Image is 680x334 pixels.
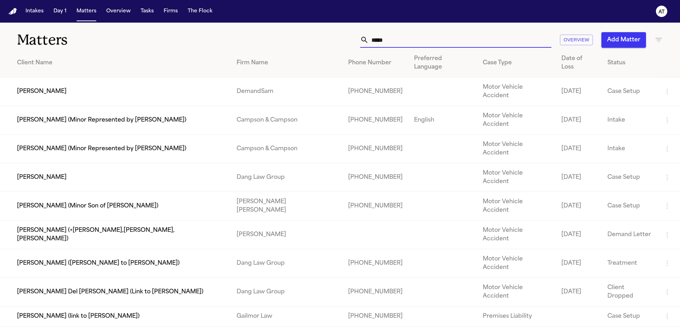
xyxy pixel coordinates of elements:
td: Motor Vehicle Accident [477,135,556,163]
h1: Matters [17,31,205,49]
td: Client Dropped [602,278,657,306]
img: Finch Logo [8,8,17,15]
a: Home [8,8,17,15]
td: [DATE] [556,77,602,106]
td: [PHONE_NUMBER] [342,306,408,327]
td: Campson & Campson [231,135,342,163]
button: Add Matter [601,32,646,48]
td: DemandSam [231,77,342,106]
td: Gailmor Law [231,306,342,327]
button: The Flock [185,5,215,18]
div: Date of Loss [561,54,596,71]
td: Premises Liability [477,306,556,327]
td: [PHONE_NUMBER] [342,249,408,278]
button: Intakes [23,5,46,18]
td: Motor Vehicle Accident [477,106,556,135]
button: Overview [560,35,593,46]
td: Motor Vehicle Accident [477,249,556,278]
td: [PHONE_NUMBER] [342,192,408,221]
td: Case Setup [602,163,657,192]
td: [PHONE_NUMBER] [342,77,408,106]
td: Case Setup [602,306,657,327]
div: Case Type [483,59,550,67]
td: [PERSON_NAME] [231,221,342,249]
td: [PHONE_NUMBER] [342,135,408,163]
td: [PHONE_NUMBER] [342,106,408,135]
td: Campson & Campson [231,106,342,135]
td: Motor Vehicle Accident [477,221,556,249]
td: Case Setup [602,192,657,221]
button: Overview [103,5,134,18]
td: [DATE] [556,249,602,278]
td: Treatment [602,249,657,278]
div: Phone Number [348,59,403,67]
td: [PHONE_NUMBER] [342,163,408,192]
td: English [408,106,477,135]
td: Case Setup [602,77,657,106]
td: [DATE] [556,192,602,221]
td: [PHONE_NUMBER] [342,278,408,306]
button: Tasks [138,5,157,18]
div: Status [607,59,652,67]
td: [PERSON_NAME] [PERSON_NAME] [231,192,342,221]
div: Preferred Language [414,54,471,71]
button: Firms [161,5,181,18]
td: Dang Law Group [231,249,342,278]
td: Intake [602,135,657,163]
button: Matters [74,5,99,18]
td: [DATE] [556,106,602,135]
td: [DATE] [556,135,602,163]
td: Motor Vehicle Accident [477,163,556,192]
td: Intake [602,106,657,135]
td: [DATE] [556,278,602,306]
td: [DATE] [556,163,602,192]
div: Client Name [17,59,225,67]
div: Firm Name [237,59,337,67]
td: Motor Vehicle Accident [477,192,556,221]
td: Dang Law Group [231,278,342,306]
td: [DATE] [556,221,602,249]
td: Motor Vehicle Accident [477,77,556,106]
td: Motor Vehicle Accident [477,278,556,306]
button: Day 1 [51,5,69,18]
td: Dang Law Group [231,163,342,192]
td: Demand Letter [602,221,657,249]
